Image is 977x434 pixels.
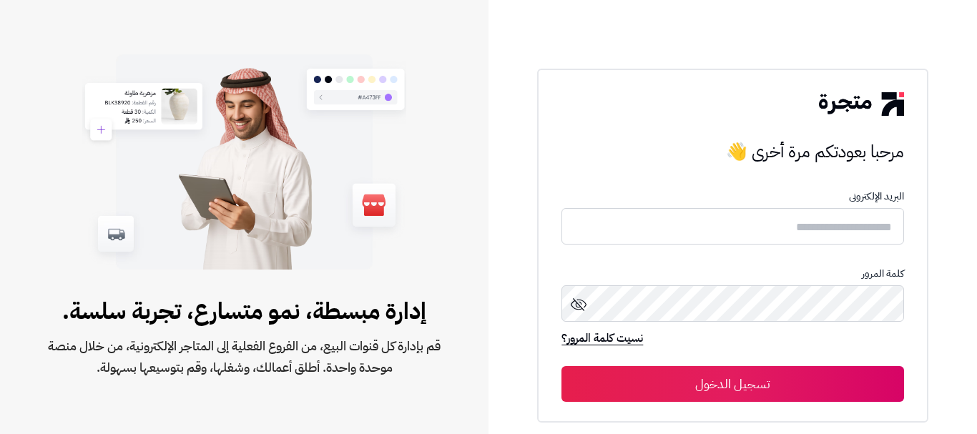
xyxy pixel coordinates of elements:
[46,294,443,328] span: إدارة مبسطة، نمو متسارع، تجربة سلسة.
[561,191,903,202] p: البريد الإلكترونى
[561,366,903,402] button: تسجيل الدخول
[561,268,903,280] p: كلمة المرور
[46,335,443,378] span: قم بإدارة كل قنوات البيع، من الفروع الفعلية إلى المتاجر الإلكترونية، من خلال منصة موحدة واحدة. أط...
[561,137,903,166] h3: مرحبا بعودتكم مرة أخرى 👋
[819,92,903,115] img: logo-2.png
[561,330,643,350] a: نسيت كلمة المرور؟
